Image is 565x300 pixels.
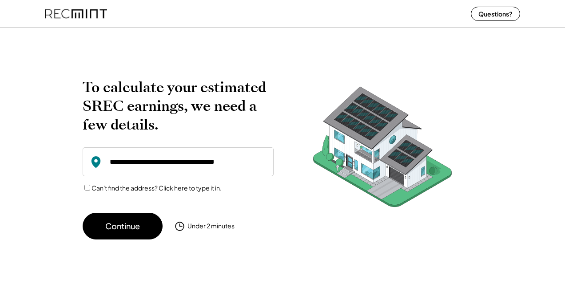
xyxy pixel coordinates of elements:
h2: To calculate your estimated SREC earnings, we need a few details. [83,78,274,134]
img: RecMintArtboard%207.png [296,78,469,221]
button: Continue [83,213,163,239]
label: Can't find the address? Click here to type it in. [92,184,222,192]
img: recmint-logotype%403x%20%281%29.jpeg [45,2,107,25]
div: Under 2 minutes [187,222,235,231]
button: Questions? [471,7,520,21]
